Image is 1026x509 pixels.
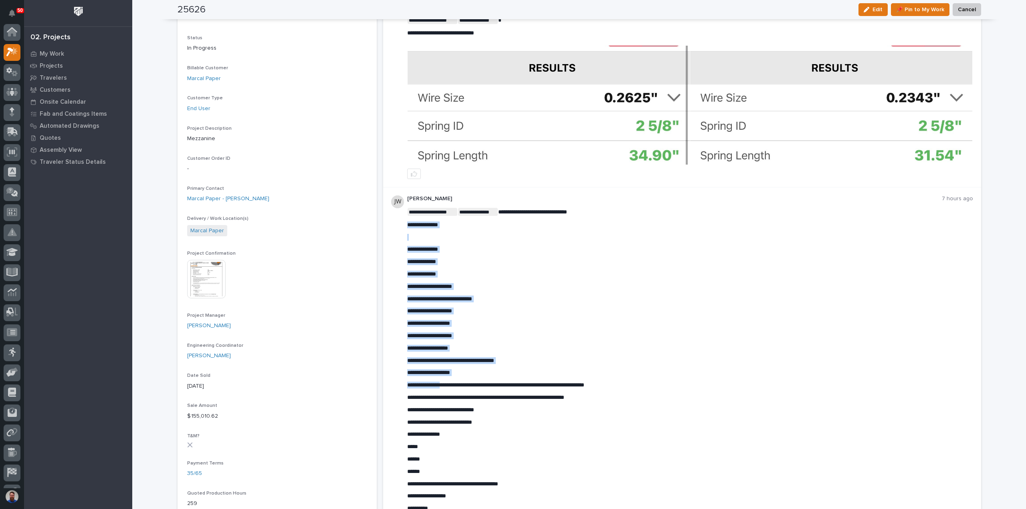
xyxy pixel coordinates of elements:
p: [DATE] [187,382,367,390]
button: users-avatar [4,488,20,505]
p: 7 hours ago [942,195,973,202]
a: Fab and Coatings Items [24,108,132,120]
a: Traveler Status Details [24,156,132,168]
span: Sale Amount [187,403,217,408]
button: 📌 Pin to My Work [891,3,949,16]
a: End User [187,105,210,113]
a: Marcal Paper [187,74,221,83]
span: Customer Order ID [187,156,230,161]
span: Project Confirmation [187,251,236,256]
p: - [187,165,367,173]
p: Quotes [40,135,61,142]
div: Notifications50 [10,10,20,22]
span: T&M? [187,434,200,439]
span: Customer Type [187,96,223,101]
a: Marcal Paper [190,227,224,235]
p: 259 [187,499,367,508]
a: Automated Drawings [24,120,132,132]
p: Mezzanine [187,135,367,143]
a: [PERSON_NAME] [187,322,231,330]
p: Fab and Coatings Items [40,111,107,118]
img: Workspace Logo [71,4,86,19]
a: Quotes [24,132,132,144]
p: My Work [40,50,64,58]
p: Onsite Calendar [40,99,86,106]
a: 35/65 [187,469,202,478]
h2: 25626 [178,4,206,16]
a: [PERSON_NAME] [187,352,231,360]
p: Traveler Status Details [40,159,106,166]
p: $ 155,010.62 [187,412,367,420]
span: 📌 Pin to My Work [896,5,944,14]
a: Onsite Calendar [24,96,132,108]
div: 02. Projects [30,33,71,42]
span: Payment Terms [187,461,224,466]
a: Customers [24,84,132,96]
span: Date Sold [187,373,210,378]
span: Cancel [958,5,976,14]
span: Engineering Coordinator [187,343,243,348]
span: Billable Customer [187,66,228,70]
p: 50 [18,8,23,13]
span: Project Manager [187,313,225,318]
p: Customers [40,87,71,94]
button: Edit [858,3,888,16]
span: Edit [873,6,883,13]
p: In Progress [187,44,367,52]
span: Quoted Production Hours [187,491,246,496]
a: Assembly View [24,144,132,156]
a: My Work [24,48,132,60]
button: Cancel [953,3,981,16]
a: Marcal Paper - [PERSON_NAME] [187,195,269,203]
a: Travelers [24,72,132,84]
span: Delivery / Work Location(s) [187,216,248,221]
p: Projects [40,62,63,70]
a: Projects [24,60,132,72]
span: Status [187,36,202,40]
button: Notifications [4,5,20,22]
span: Primary Contact [187,186,224,191]
p: Assembly View [40,147,82,154]
button: like this post [407,169,421,179]
p: [PERSON_NAME] [407,195,942,202]
p: Travelers [40,74,67,82]
p: Automated Drawings [40,123,99,130]
span: Project Description [187,126,232,131]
